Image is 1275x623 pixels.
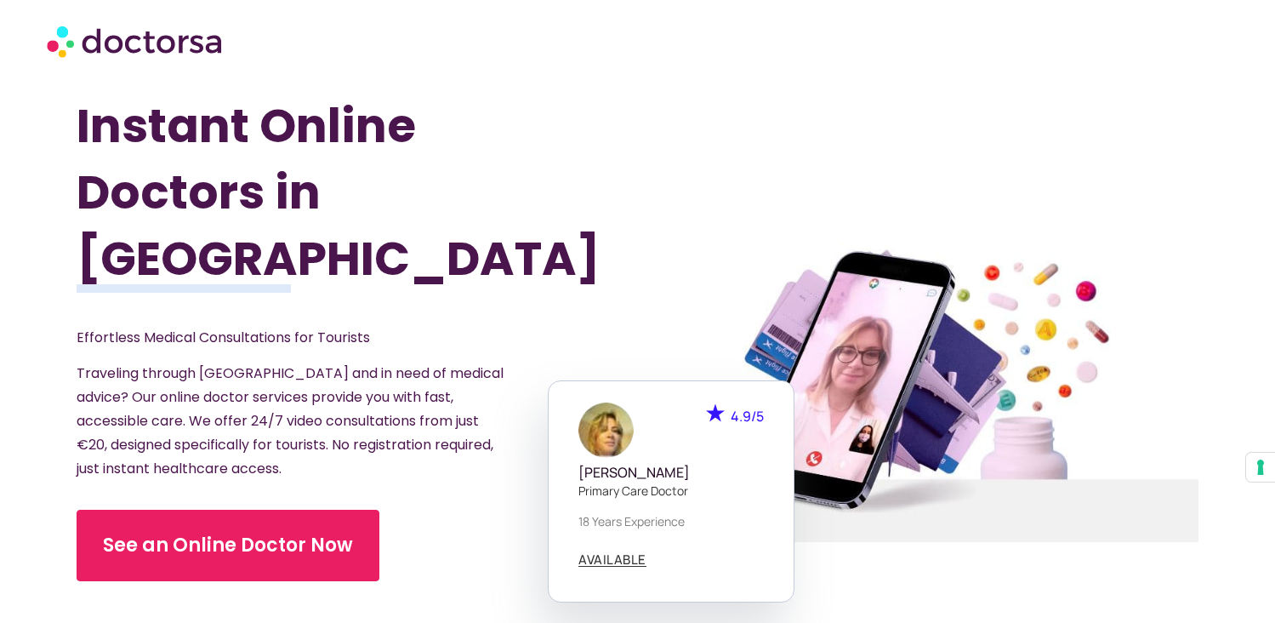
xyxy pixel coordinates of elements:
span: See an Online Doctor Now [103,532,353,559]
span: Traveling through [GEOGRAPHIC_DATA] and in need of medical advice? Our online doctor services pro... [77,363,504,478]
a: AVAILABLE [578,553,646,567]
p: 18 years experience [578,512,764,530]
span: Effortless Medical Consultations for Tourists [77,328,370,347]
span: 4.9/5 [731,407,764,426]
button: Your consent preferences for tracking technologies [1246,453,1275,482]
a: See an Online Doctor Now [77,510,379,581]
h1: Instant Online Doctors in [GEOGRAPHIC_DATA] [77,93,554,292]
p: Primary care doctor [578,482,764,500]
h5: [PERSON_NAME] [578,465,764,481]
